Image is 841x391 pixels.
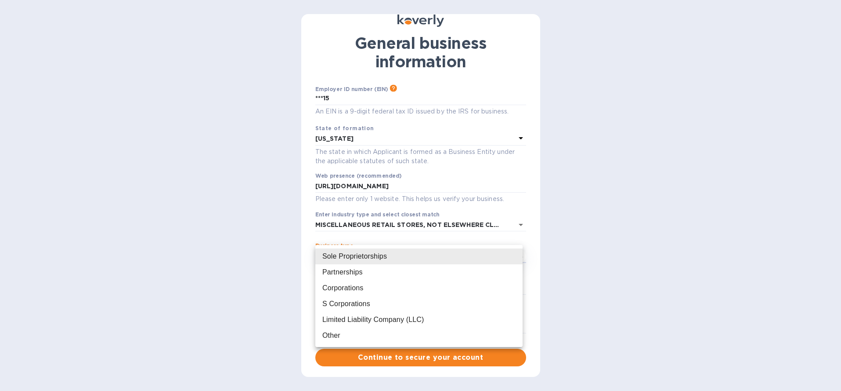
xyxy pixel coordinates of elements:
[322,283,363,293] div: Corporations
[322,267,363,278] div: Partnerships
[322,299,370,309] div: S Corporations
[322,330,340,341] div: Other
[322,314,424,325] div: Limited Liability Company (LLC)
[322,251,387,262] div: Sole Proprietorships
